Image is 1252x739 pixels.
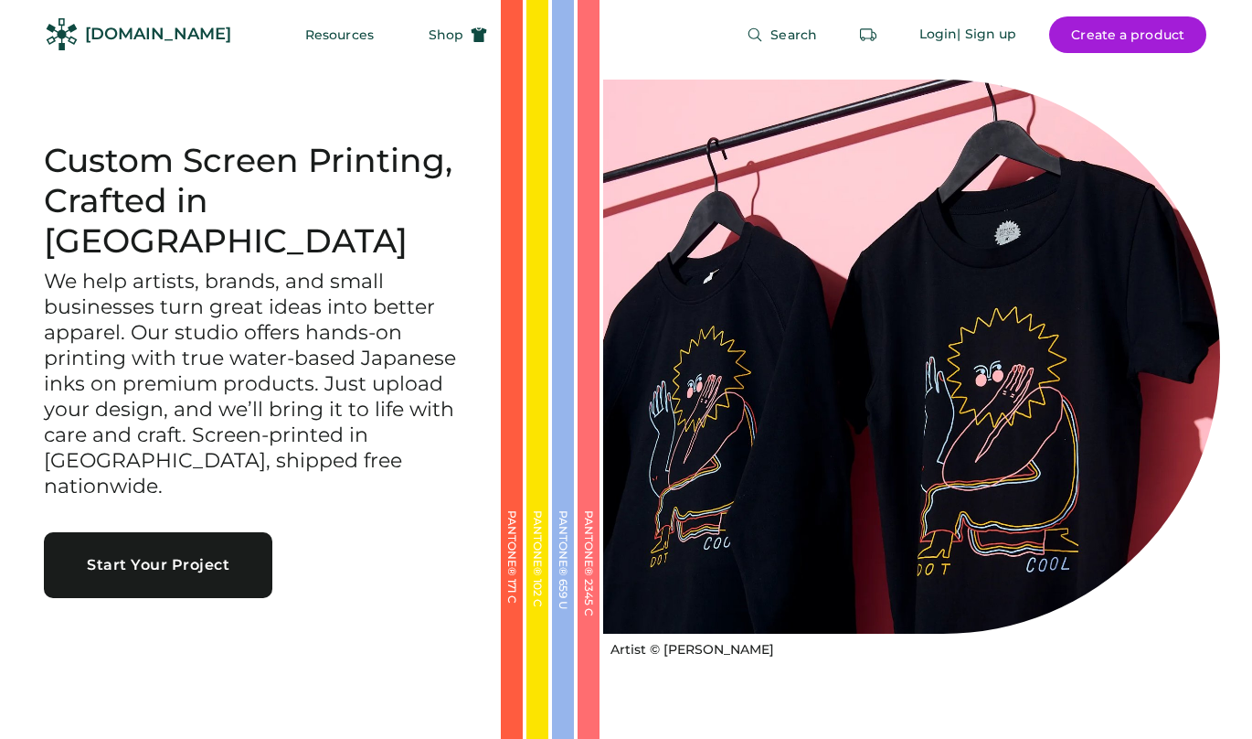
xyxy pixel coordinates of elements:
button: Create a product [1049,16,1206,53]
button: Shop [407,16,509,53]
button: Retrieve an order [850,16,886,53]
div: Artist © [PERSON_NAME] [610,641,774,659]
div: | Sign up [957,26,1016,44]
span: Shop [429,28,463,41]
a: Artist © [PERSON_NAME] [603,634,774,659]
div: PANTONE® 2345 C [583,510,594,693]
button: Start Your Project [44,532,272,598]
button: Resources [283,16,396,53]
span: Search [770,28,817,41]
div: PANTONE® 102 C [532,510,543,693]
h1: Custom Screen Printing, Crafted in [GEOGRAPHIC_DATA] [44,141,457,262]
h3: We help artists, brands, and small businesses turn great ideas into better apparel. Our studio of... [44,269,457,498]
div: PANTONE® 659 U [557,510,568,693]
img: Rendered Logo - Screens [46,18,78,50]
div: [DOMAIN_NAME] [85,23,231,46]
div: Login [919,26,958,44]
div: PANTONE® 171 C [506,510,517,693]
button: Search [725,16,839,53]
